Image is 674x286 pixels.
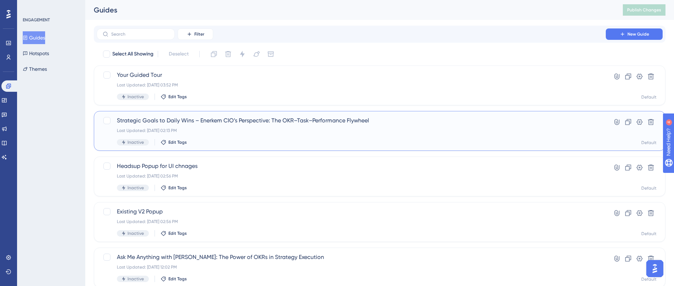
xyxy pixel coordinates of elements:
[128,94,144,100] span: Inactive
[161,139,187,145] button: Edit Tags
[23,31,45,44] button: Guides
[168,231,187,236] span: Edit Tags
[117,116,586,125] span: Strategic Goals to Daily Wins – Enerkem CIO’s Perspective: The OKR–Task–Performance Flywheel
[117,264,586,270] div: Last Updated: [DATE] 12:02 PM
[641,185,657,191] div: Default
[161,276,187,282] button: Edit Tags
[17,2,44,10] span: Need Help?
[117,219,586,224] div: Last Updated: [DATE] 02:56 PM
[23,17,50,23] div: ENGAGEMENT
[641,231,657,237] div: Default
[117,162,586,170] span: Headsup Popup for UI chnages
[178,28,213,40] button: Filter
[168,276,187,282] span: Edit Tags
[161,185,187,191] button: Edit Tags
[641,276,657,282] div: Default
[162,48,195,60] button: Deselect
[128,139,144,145] span: Inactive
[644,258,665,279] iframe: UserGuiding AI Assistant Launcher
[128,231,144,236] span: Inactive
[111,32,169,37] input: Search
[117,82,586,88] div: Last Updated: [DATE] 03:52 PM
[23,63,47,75] button: Themes
[169,50,189,58] span: Deselect
[161,231,187,236] button: Edit Tags
[49,4,52,9] div: 4
[128,276,144,282] span: Inactive
[161,94,187,100] button: Edit Tags
[117,173,586,179] div: Last Updated: [DATE] 02:56 PM
[117,253,586,261] span: Ask Me Anything with [PERSON_NAME]: The Power of OKRs in Strategy Execution
[623,4,665,16] button: Publish Changes
[168,139,187,145] span: Edit Tags
[168,94,187,100] span: Edit Tags
[627,7,661,13] span: Publish Changes
[94,5,605,15] div: Guides
[112,50,153,58] span: Select All Showing
[168,185,187,191] span: Edit Tags
[117,71,586,79] span: Your Guided Tour
[627,31,649,37] span: New Guide
[128,185,144,191] span: Inactive
[194,31,204,37] span: Filter
[641,140,657,145] div: Default
[641,94,657,100] div: Default
[606,28,663,40] button: New Guide
[117,207,586,216] span: Existing V2 Popup
[117,128,586,133] div: Last Updated: [DATE] 02:13 PM
[23,47,49,60] button: Hotspots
